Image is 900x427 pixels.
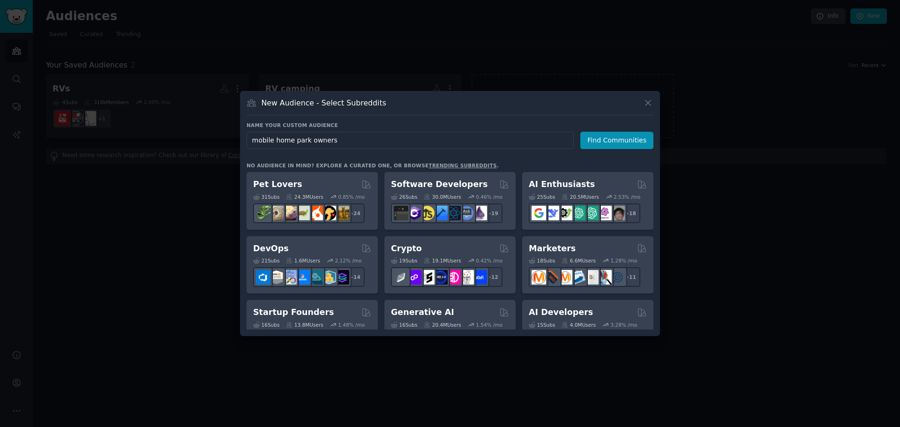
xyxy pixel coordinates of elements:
div: + 14 [345,267,365,287]
img: AskMarketing [558,270,572,285]
img: csharp [407,206,421,220]
div: 26 Sub s [391,194,417,200]
img: 0xPolygon [407,270,421,285]
img: CryptoNews [459,270,474,285]
img: herpetology [256,206,270,220]
h2: Startup Founders [253,307,334,318]
img: ethfinance [394,270,408,285]
h2: AI Developers [529,307,593,318]
img: MarketingResearch [597,270,612,285]
img: defi_ [472,270,487,285]
img: AskComputerScience [459,206,474,220]
img: DeepSeek [545,206,559,220]
img: DevOpsLinks [295,270,310,285]
h3: New Audience - Select Subreddits [262,98,386,108]
h2: Pet Lovers [253,179,302,190]
img: Docker_DevOps [282,270,297,285]
h2: Software Developers [391,179,487,190]
img: learnjavascript [420,206,435,220]
div: No audience in mind? Explore a curated one, or browse . [247,162,499,169]
img: GoogleGeminiAI [532,206,546,220]
h2: AI Enthusiasts [529,179,595,190]
h2: DevOps [253,243,289,255]
div: 18 Sub s [529,257,555,264]
img: AWS_Certified_Experts [269,270,284,285]
img: aws_cdk [322,270,336,285]
h2: Marketers [529,243,576,255]
img: PlatformEngineers [335,270,349,285]
div: 0.85 % /mo [338,194,365,200]
div: + 18 [621,203,640,223]
h2: Generative AI [391,307,454,318]
img: Emailmarketing [571,270,585,285]
img: googleads [584,270,599,285]
div: 1.28 % /mo [611,257,637,264]
img: ethstaker [420,270,435,285]
div: 19 Sub s [391,257,417,264]
div: + 19 [483,203,502,223]
img: content_marketing [532,270,546,285]
div: 20.5M Users [562,194,599,200]
img: OpenAIDev [597,206,612,220]
div: 13.8M Users [286,322,323,328]
div: 16 Sub s [253,322,279,328]
img: bigseo [545,270,559,285]
img: AItoolsCatalog [558,206,572,220]
div: 31 Sub s [253,194,279,200]
img: dogbreed [335,206,349,220]
input: Pick a short name, like "Digital Marketers" or "Movie-Goers" [247,132,574,149]
img: ArtificalIntelligence [610,206,625,220]
img: chatgpt_prompts_ [584,206,599,220]
img: chatgpt_promptDesign [571,206,585,220]
img: azuredevops [256,270,270,285]
button: Find Communities [580,132,653,149]
div: 15 Sub s [529,322,555,328]
img: leopardgeckos [282,206,297,220]
a: trending subreddits [428,163,496,168]
div: 16 Sub s [391,322,417,328]
div: + 24 [345,203,365,223]
div: 3.28 % /mo [611,322,637,328]
div: 1.48 % /mo [338,322,365,328]
img: elixir [472,206,487,220]
div: 0.42 % /mo [476,257,502,264]
h3: Name your custom audience [247,122,653,128]
img: OnlineMarketing [610,270,625,285]
img: web3 [433,270,448,285]
div: 1.6M Users [286,257,320,264]
div: 19.1M Users [424,257,461,264]
img: turtle [295,206,310,220]
div: 21 Sub s [253,257,279,264]
div: + 12 [483,267,502,287]
div: 25 Sub s [529,194,555,200]
img: platformengineering [308,270,323,285]
img: ballpython [269,206,284,220]
img: cockatiel [308,206,323,220]
div: 0.46 % /mo [476,194,502,200]
div: 1.54 % /mo [476,322,502,328]
div: 2.53 % /mo [614,194,640,200]
div: + 11 [621,267,640,287]
img: defiblockchain [446,270,461,285]
img: software [394,206,408,220]
div: 6.6M Users [562,257,596,264]
div: 30.0M Users [424,194,461,200]
img: reactnative [446,206,461,220]
img: iOSProgramming [433,206,448,220]
div: 24.3M Users [286,194,323,200]
div: 2.12 % /mo [335,257,362,264]
div: 4.0M Users [562,322,596,328]
img: PetAdvice [322,206,336,220]
div: 20.4M Users [424,322,461,328]
h2: Crypto [391,243,422,255]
